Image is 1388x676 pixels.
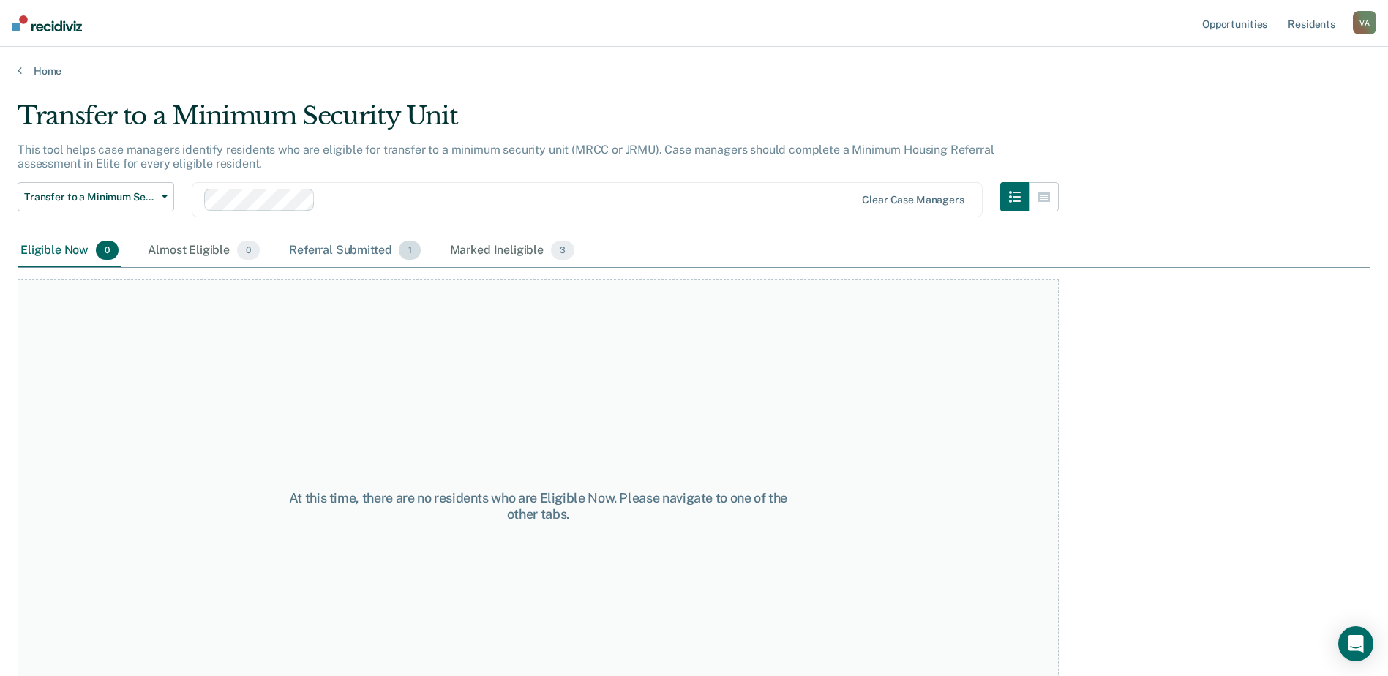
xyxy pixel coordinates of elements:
img: Recidiviz [12,15,82,31]
div: Referral Submitted1 [286,235,423,267]
div: At this time, there are no residents who are Eligible Now. Please navigate to one of the other tabs. [278,490,798,522]
div: Clear case managers [862,194,964,206]
div: Marked Ineligible3 [447,235,578,267]
div: Transfer to a Minimum Security Unit [18,101,1059,143]
div: Open Intercom Messenger [1338,626,1373,661]
span: 1 [399,241,420,260]
span: Transfer to a Minimum Security Unit [24,191,156,203]
div: Almost Eligible0 [145,235,263,267]
span: 0 [96,241,119,260]
a: Home [18,64,1370,78]
span: 0 [237,241,260,260]
button: Transfer to a Minimum Security Unit [18,182,174,211]
p: This tool helps case managers identify residents who are eligible for transfer to a minimum secur... [18,143,994,170]
div: Eligible Now0 [18,235,121,267]
button: VA [1353,11,1376,34]
div: V A [1353,11,1376,34]
span: 3 [551,241,574,260]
